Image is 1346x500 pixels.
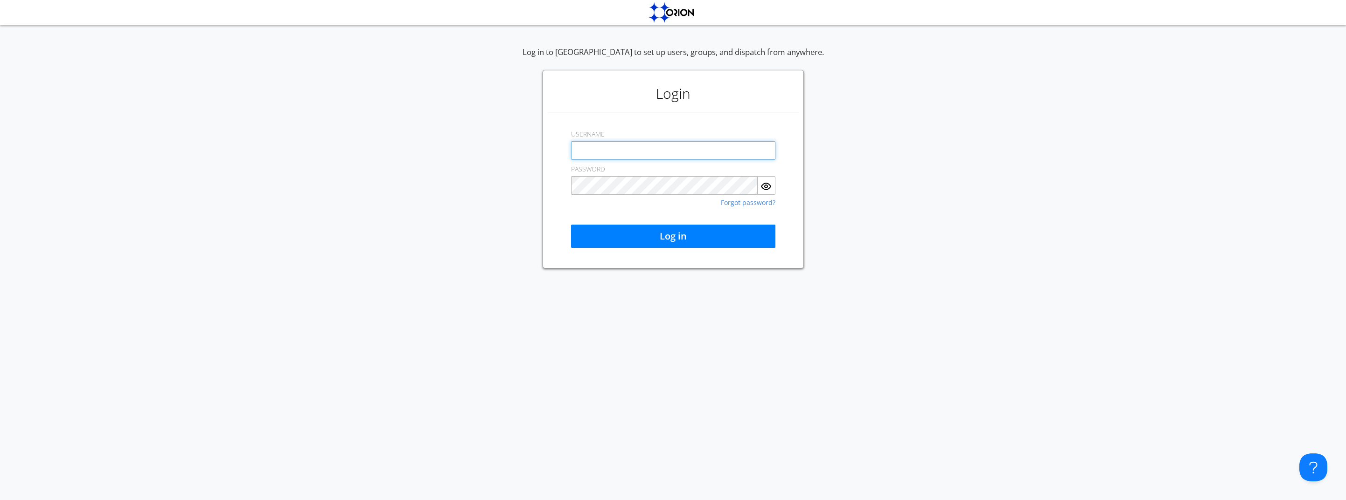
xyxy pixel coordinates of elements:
[721,199,775,206] a: Forgot password?
[571,176,758,195] input: Password
[760,181,772,192] img: eye.svg
[571,225,775,248] button: Log in
[758,176,775,195] button: Show Password
[548,75,799,112] h1: Login
[1299,453,1327,481] iframe: Toggle Customer Support
[571,130,605,139] label: USERNAME
[571,164,605,174] label: PASSWORD
[523,47,824,70] div: Log in to [GEOGRAPHIC_DATA] to set up users, groups, and dispatch from anywhere.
